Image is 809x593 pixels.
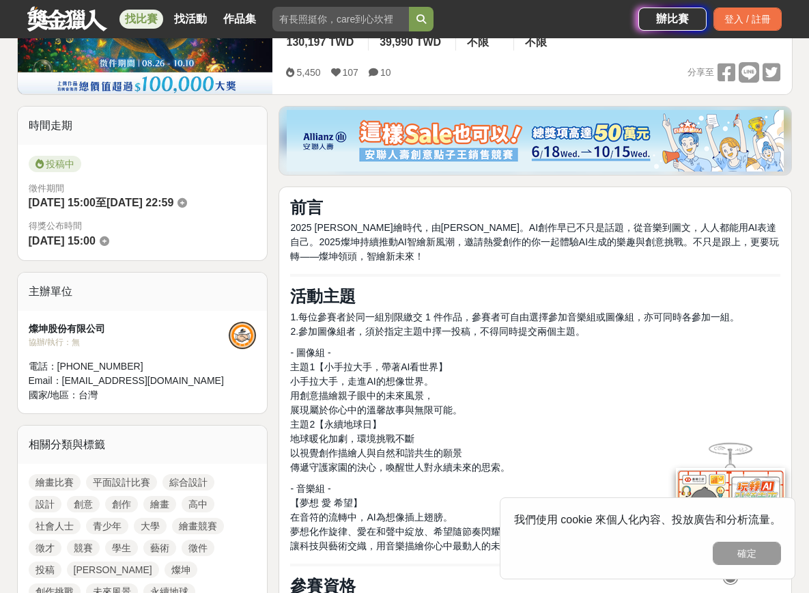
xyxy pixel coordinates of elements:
span: 用創意描繪親子眼中的未來風景， [290,390,434,401]
div: 協辦/執行： 無 [29,336,229,348]
span: 展現屬於你心中的溫馨故事與無限可能。 [290,404,462,415]
span: 國家/地區： [29,389,79,400]
div: Email： [EMAIL_ADDRESS][DOMAIN_NAME] [29,374,229,388]
a: 徵才 [29,540,61,556]
span: 【夢想 愛 希望】 [290,497,363,508]
div: 燦坤股份有限公司 [29,322,229,336]
a: 辦比賽 [638,8,707,31]
span: 以視覺創作描繪人與自然和諧共生的願景 [290,447,462,458]
a: 競賽 [67,540,100,556]
a: [PERSON_NAME] [67,562,159,578]
span: - 圖像組 - [290,347,330,358]
span: 地球暖化加劇，環境挑戰不斷 [290,433,414,444]
a: 綜合設計 [162,474,214,491]
span: 分享至 [687,62,714,83]
span: 107 [343,67,358,78]
a: 徵件 [182,540,214,556]
a: 高中 [182,496,214,512]
button: 確定 [713,542,781,565]
div: 相關分類與標籤 [18,426,268,464]
a: 找活動 [169,10,212,29]
a: 青少年 [86,518,128,534]
span: 不限 [525,36,547,48]
div: 電話： [PHONE_NUMBER] [29,359,229,374]
span: 在音符的流轉中，AI為想像插上翅膀。 [290,512,452,523]
a: 繪畫比賽 [29,474,81,491]
span: 傳遞守護家園的決心，喚醒世人對永續未來的思索。 [290,462,510,473]
span: 2.參加圖像組者，須於指定主題中擇一投稿，不得同時提交兩個主題。 [290,326,585,337]
span: 主題2【永續地球日】 [290,419,382,430]
a: 繪畫 [143,496,176,512]
a: 找比賽 [119,10,163,29]
span: 1.每位參賽者於同一組別限繳交 1 件作品，參賽者可自由選擇參加音樂組或圖像組，亦可同時各參加一組。 [290,312,739,322]
a: 設計 [29,496,61,512]
a: 作品集 [218,10,261,29]
div: 登入 / 註冊 [713,8,782,31]
span: [DATE] 15:00 [29,235,96,247]
a: 燦坤 [165,562,197,578]
span: 投稿中 [29,156,81,172]
span: 夢想化作旋律、愛在和聲中綻放、希望隨節奏閃耀。 [290,526,510,537]
span: [DATE] 22:59 [107,197,173,208]
a: 藝術 [143,540,176,556]
div: 主辦單位 [18,273,268,311]
span: 台灣 [79,389,98,400]
span: 我們使用 cookie 來個人化內容、投放廣告和分析流量。 [514,514,781,525]
span: 10 [380,67,391,78]
span: 130,197 TWD [286,36,354,48]
a: 投稿 [29,562,61,578]
a: 平面設計比賽 [86,474,157,491]
span: - 音樂組 - [290,483,330,494]
img: dcc59076-91c0-4acb-9c6b-a1d413182f46.png [287,110,784,171]
span: 5,450 [296,67,320,78]
span: 不限 [467,36,489,48]
input: 有長照挺你，care到心坎裡！青春出手，拍出照顧 影音徵件活動 [272,7,409,31]
span: [DATE] 15:00 [29,197,96,208]
a: 創意 [67,496,100,512]
span: 讓科技與藝術交織，用音樂描繪你心中最動人的未來篇章！ [290,540,539,551]
strong: 活動主題 [290,287,356,305]
a: 學生 [105,540,138,556]
img: d2146d9a-e6f6-4337-9592-8cefde37ba6b.png [676,468,785,559]
a: 社會人士 [29,518,81,534]
span: 至 [96,197,107,208]
div: 時間走期 [18,107,268,145]
span: 小手拉大手，走進AI的想像世界。 [290,376,433,387]
a: 繪畫競賽 [172,518,224,534]
a: 大學 [134,518,167,534]
span: 徵件期間 [29,183,64,193]
span: 2025 [PERSON_NAME]繪時代，由[PERSON_NAME]。AI創作早已不只是話題，從音樂到圖文，人人都能用AI表達自己。2025燦坤持續推動AI智繪新風潮，邀請熱愛創作的你一起體... [290,222,779,262]
span: 39,990 TWD [380,36,441,48]
strong: 前言 [290,198,323,217]
span: 得獎公布時間 [29,219,257,233]
a: 創作 [105,496,138,512]
span: 主題1【小手拉大手，帶著AI看世界】 [290,361,448,372]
